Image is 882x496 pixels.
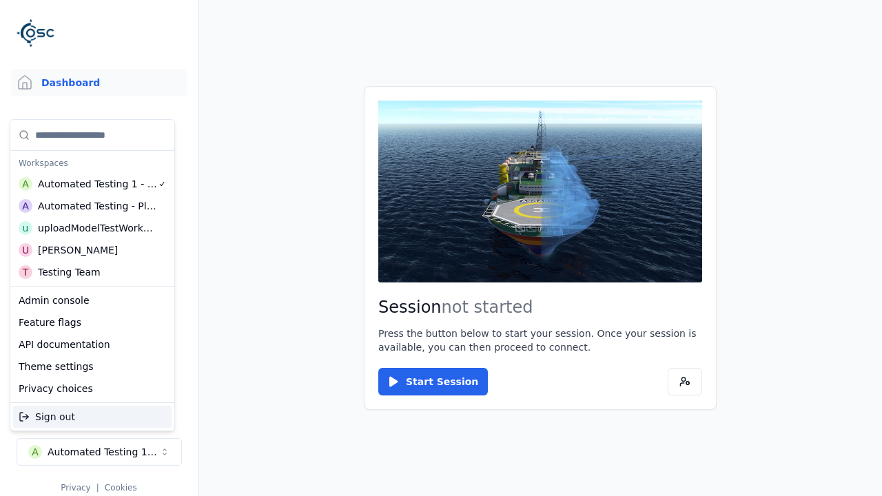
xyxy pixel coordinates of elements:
div: T [19,265,32,279]
div: u [19,221,32,235]
div: API documentation [13,333,172,355]
div: Privacy choices [13,378,172,400]
div: Admin console [13,289,172,311]
div: A [19,199,32,213]
div: Suggestions [10,287,174,402]
div: Theme settings [13,355,172,378]
div: Automated Testing - Playwright [38,199,157,213]
div: U [19,243,32,257]
div: Suggestions [10,403,174,431]
div: Sign out [13,406,172,428]
div: uploadModelTestWorkspace [38,221,156,235]
div: [PERSON_NAME] [38,243,118,257]
div: A [19,177,32,191]
div: Workspaces [13,154,172,173]
div: Feature flags [13,311,172,333]
div: Testing Team [38,265,101,279]
div: Automated Testing 1 - Playwright [38,177,158,191]
div: Suggestions [10,120,174,286]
